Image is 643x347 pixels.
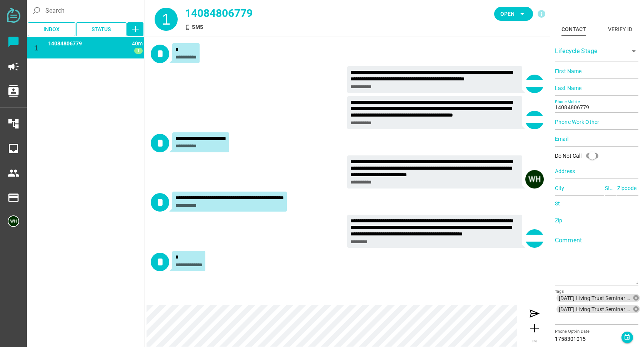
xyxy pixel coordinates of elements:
[7,142,20,155] i: inbox
[500,9,515,18] span: Open
[7,167,20,179] i: people
[555,180,604,196] input: City
[532,339,537,343] span: IM
[555,131,638,147] input: Email
[629,47,638,56] i: arrow_drop_down
[555,213,638,228] input: Zip
[555,315,638,324] input: [DATE] Living Trust Seminar 1 seat text reminder.csv[DATE] Living Trust Seminar Day of Reminder.c...
[134,48,143,54] span: 1
[185,5,373,22] div: 14084806779
[8,215,19,227] img: 5edff51079ed9903661a2266-30.png
[7,192,20,204] i: payment
[555,196,638,211] input: St
[555,163,638,179] input: Address
[7,8,20,23] img: svg+xml;base64,PD94bWwgdmVyc2lvbj0iMS4wIiBlbmNvZGluZz0iVVRGLTgiPz4KPHN2ZyB2ZXJzaW9uPSIxLjEiIHZpZX...
[555,80,638,96] input: Last Name
[633,295,640,302] i: cancel
[28,22,75,36] button: Inbox
[185,23,373,31] div: SMS
[561,25,586,34] div: Contact
[7,118,20,130] i: account_tree
[162,11,170,28] span: 1
[48,40,82,47] span: 14084806779
[7,85,20,97] i: contacts
[7,60,20,73] i: campaign
[555,335,621,343] div: 1758301015
[555,97,638,113] input: Phone Mobile
[555,63,638,79] input: First Name
[559,306,632,313] span: [DATE] Living Trust Seminar Day of Reminder.csv
[559,295,632,302] span: [DATE] Living Trust Seminar 1 seat text reminder.csv
[555,148,603,163] div: Do Not Call
[605,180,616,196] input: State
[537,9,546,18] i: info
[494,7,533,21] button: Open
[40,51,46,57] i: SMS
[633,306,640,313] i: cancel
[608,25,632,34] div: Verify ID
[7,36,20,48] i: chat_bubble
[34,44,38,52] span: 1
[185,25,190,30] i: SMS
[555,114,638,130] input: Phone Work Other
[617,180,638,196] input: Zipcode
[624,334,630,340] i: event
[555,152,581,160] div: Do Not Call
[555,240,638,285] textarea: Comment
[518,9,527,18] i: arrow_drop_down
[76,22,127,36] button: Status
[525,170,544,189] img: 5edff51079ed9903661a2266-30.png
[555,329,621,335] div: Phone Opt-in Date
[132,40,143,47] span: 1758325146
[43,25,60,34] span: Inbox
[92,25,111,34] span: Status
